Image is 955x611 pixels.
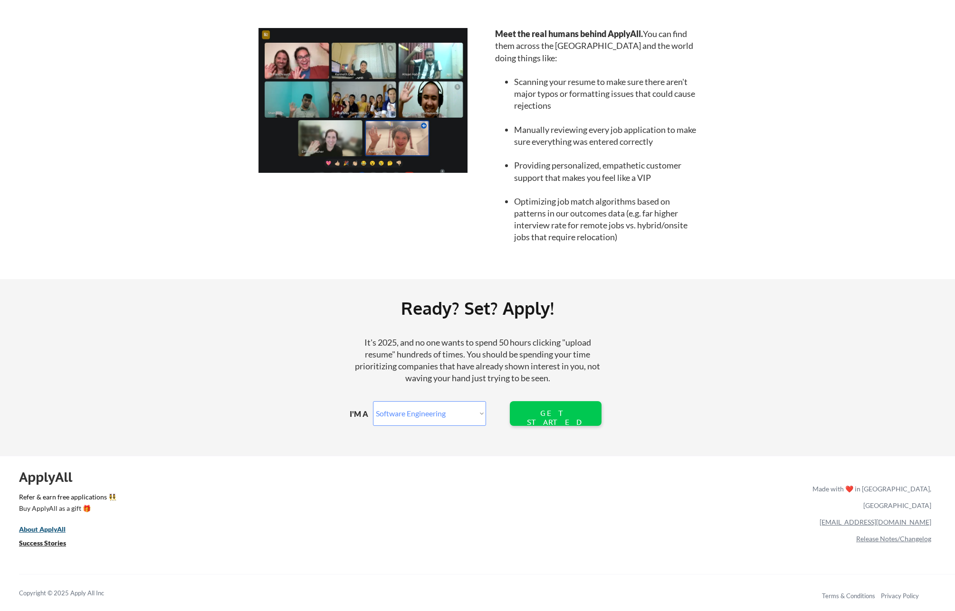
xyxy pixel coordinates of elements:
div: ApplyAll [19,469,83,485]
a: Privacy Policy [881,592,919,600]
a: Refer & earn free applications 👯‍♀️ [19,494,614,504]
a: [EMAIL_ADDRESS][DOMAIN_NAME] [820,518,931,526]
div: Copyright © 2025 Apply All Inc [19,589,128,598]
div: Made with ❤️ in [GEOGRAPHIC_DATA], [GEOGRAPHIC_DATA] [809,480,931,514]
div: It's 2025, and no one wants to spend 50 hours clicking "upload resume" hundreds of times. You sho... [351,337,604,385]
li: Scanning your resume to make sure there aren't major typos or formatting issues that could cause ... [514,76,698,112]
u: About ApplyAll [19,525,66,533]
a: About ApplyAll [19,525,79,536]
a: Success Stories [19,538,79,550]
a: Release Notes/Changelog [856,535,931,543]
li: Manually reviewing every job application to make sure everything was entered correctly [514,124,698,148]
li: Optimizing job match algorithms based on patterns in our outcomes data (e.g. far higher interview... [514,196,698,244]
a: Buy ApplyAll as a gift 🎁 [19,504,114,516]
div: You can find them across the [GEOGRAPHIC_DATA] and the world doing things like: [495,28,698,243]
div: GET STARTED [525,409,586,427]
div: Ready? Set? Apply! [133,294,822,322]
div: I'M A [350,409,375,419]
a: Terms & Conditions [822,592,875,600]
li: Providing personalized, empathetic customer support that makes you feel like a VIP [514,160,698,183]
strong: Meet the real humans behind ApplyAll. [495,28,643,39]
u: Success Stories [19,539,66,547]
div: Buy ApplyAll as a gift 🎁 [19,505,114,512]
